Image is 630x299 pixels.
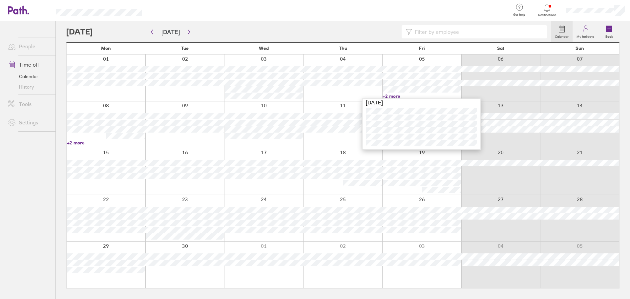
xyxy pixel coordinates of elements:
a: Time off [3,58,55,71]
a: Calendar [3,71,55,82]
a: Settings [3,116,55,129]
a: History [3,82,55,92]
span: Sat [497,46,504,51]
a: Tools [3,97,55,111]
a: Notifications [536,3,558,17]
a: +2 more [383,93,461,99]
button: [DATE] [156,27,185,37]
input: Filter by employee [412,26,543,38]
a: Book [598,21,619,42]
span: Wed [259,46,269,51]
span: Tue [181,46,189,51]
label: My holidays [573,33,598,39]
span: Sun [576,46,584,51]
span: Mon [101,46,111,51]
label: Calendar [551,33,573,39]
span: Get help [509,13,530,17]
a: My holidays [573,21,598,42]
a: +2 more [67,140,145,146]
a: People [3,40,55,53]
span: Fri [419,46,425,51]
label: Book [601,33,617,39]
span: Thu [339,46,347,51]
span: Notifications [536,13,558,17]
div: [DATE] [363,99,480,106]
a: Calendar [551,21,573,42]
